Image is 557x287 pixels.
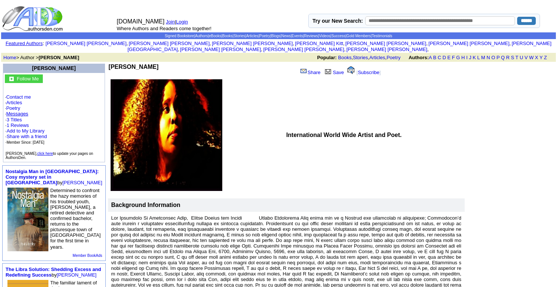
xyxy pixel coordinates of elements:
font: > Author > [3,55,79,60]
b: Popular: [317,55,337,60]
a: Success [331,34,346,38]
a: L [477,55,480,60]
iframe: fb:like Facebook Social Plugin [109,70,276,78]
a: [PERSON_NAME] [PERSON_NAME] [345,41,426,46]
a: W [529,55,534,60]
font: · [5,111,28,117]
a: N [487,55,490,60]
a: Subscribe [358,70,379,75]
a: X [535,55,538,60]
a: Blogs [271,34,280,38]
a: 1 Reviews [7,122,29,128]
img: share_page.gif [300,68,307,74]
a: E [447,55,451,60]
b: International World Wide Artist and Poet. [286,132,402,138]
b: Background Information [111,202,181,208]
img: 80529.jpg [7,188,48,251]
font: ] [379,70,381,75]
a: [PERSON_NAME] [PERSON_NAME] [429,41,509,46]
a: Testimonials [372,34,392,38]
a: S [511,55,514,60]
font: [DOMAIN_NAME] [117,18,165,25]
a: Home [3,55,16,60]
a: Follow Me [17,75,39,82]
a: I [466,55,468,60]
font: i [429,48,429,52]
a: Share with a friend [7,134,47,139]
font: · · · [5,94,103,145]
a: Events [292,34,303,38]
a: Add to My Library [7,128,45,134]
a: C [437,55,441,60]
a: [PERSON_NAME] [PERSON_NAME] [129,41,210,46]
a: click here [37,152,53,156]
a: News [281,34,291,38]
font: Member Since: [DATE] [7,140,45,144]
a: The Libra Solution: Shedding Excess and Redefining Success [6,267,101,278]
a: [PERSON_NAME] [57,272,96,278]
label: Try our New Search: [312,18,363,24]
a: Share [300,70,321,75]
font: , , , , , , , , , , [45,41,551,52]
a: Authors [195,34,208,38]
a: Q [501,55,505,60]
a: [PERSON_NAME] [GEOGRAPHIC_DATA] [127,41,551,52]
a: [PERSON_NAME] [PERSON_NAME] [180,47,261,52]
a: U [520,55,523,60]
a: Z [544,55,547,60]
a: Nostalgia Man in [GEOGRAPHIC_DATA]: Cosy mystery set in [GEOGRAPHIC_DATA] [6,169,99,185]
font: Where Authors and Readers come together! [117,26,211,31]
a: [PERSON_NAME] [PERSON_NAME] [346,47,427,52]
a: H [461,55,465,60]
a: [PERSON_NAME] [PERSON_NAME] [263,47,344,52]
a: O [491,55,495,60]
img: gc.jpg [9,77,14,81]
font: , , , [317,55,554,60]
a: Member BookAds [73,253,102,258]
a: Poetry [260,34,270,38]
a: T [515,55,518,60]
font: i [179,48,180,52]
a: Books [222,34,233,38]
a: M [481,55,485,60]
a: D [442,55,446,60]
b: [PERSON_NAME] [109,64,159,70]
a: Articles [369,55,385,60]
a: [PERSON_NAME] Kitt [295,41,343,46]
a: B [433,55,436,60]
font: i [211,42,212,46]
a: Poetry [6,105,20,111]
img: alert.gif [347,66,354,74]
font: | [175,19,190,25]
a: Signed Bookstore [165,34,194,38]
font: · · [5,117,47,145]
a: Stories [233,34,245,38]
a: Contact me [6,94,31,100]
a: Reviews [304,34,318,38]
a: G [456,55,460,60]
font: Follow Me [17,76,39,82]
a: Articles [246,34,258,38]
a: K [473,55,476,60]
a: Gold Members [346,34,371,38]
a: Join [166,19,175,25]
a: Login [176,19,188,25]
a: Featured Authors [6,41,43,46]
font: by [6,267,101,278]
font: i [262,48,263,52]
font: by [6,169,102,185]
font: · · · [5,128,47,145]
a: R [506,55,509,60]
a: [PERSON_NAME] [63,180,102,185]
font: i [294,42,295,46]
a: [PERSON_NAME] [PERSON_NAME] [212,41,293,46]
font: [PERSON_NAME] [32,65,76,71]
a: P [496,55,499,60]
a: J [469,55,471,60]
font: i [346,48,346,52]
a: Videos [319,34,330,38]
a: V [525,55,528,60]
